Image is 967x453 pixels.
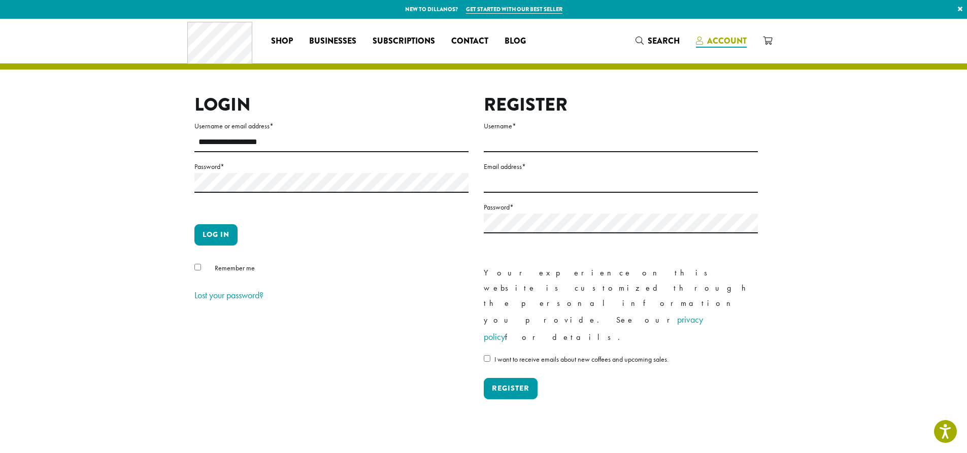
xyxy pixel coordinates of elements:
a: Lost your password? [194,289,263,301]
span: Account [707,35,747,47]
button: Log in [194,224,238,246]
span: Businesses [309,35,356,48]
a: Get started with our best seller [466,5,562,14]
label: Username [484,120,758,132]
label: Password [484,201,758,214]
a: Shop [263,33,301,49]
span: Blog [505,35,526,48]
label: Password [194,160,469,173]
h2: Login [194,94,469,116]
span: Shop [271,35,293,48]
span: Subscriptions [373,35,435,48]
span: Search [648,35,680,47]
span: I want to receive emails about new coffees and upcoming sales. [494,355,669,364]
span: Contact [451,35,488,48]
span: Remember me [215,263,255,272]
label: Username or email address [194,120,469,132]
a: Search [627,32,688,49]
h2: Register [484,94,758,116]
a: privacy policy [484,313,703,342]
label: Email address [484,160,758,173]
input: I want to receive emails about new coffees and upcoming sales. [484,355,490,362]
button: Register [484,378,538,399]
p: Your experience on this website is customized through the personal information you provide. See o... [484,265,758,345]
